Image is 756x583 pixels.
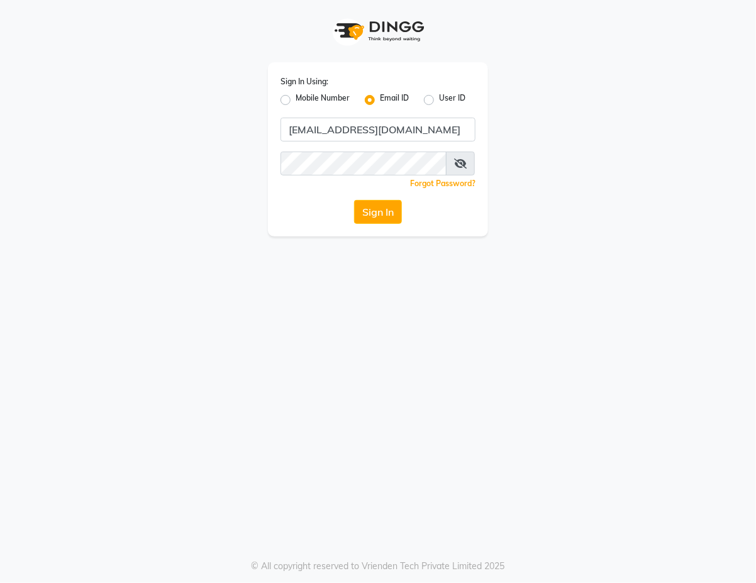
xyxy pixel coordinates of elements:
input: Username [281,118,475,142]
label: Sign In Using: [281,76,328,87]
button: Sign In [354,200,402,224]
a: Forgot Password? [410,179,475,188]
input: Username [281,152,447,175]
label: User ID [439,92,465,108]
label: Email ID [380,92,409,108]
label: Mobile Number [296,92,350,108]
img: logo1.svg [328,13,428,50]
